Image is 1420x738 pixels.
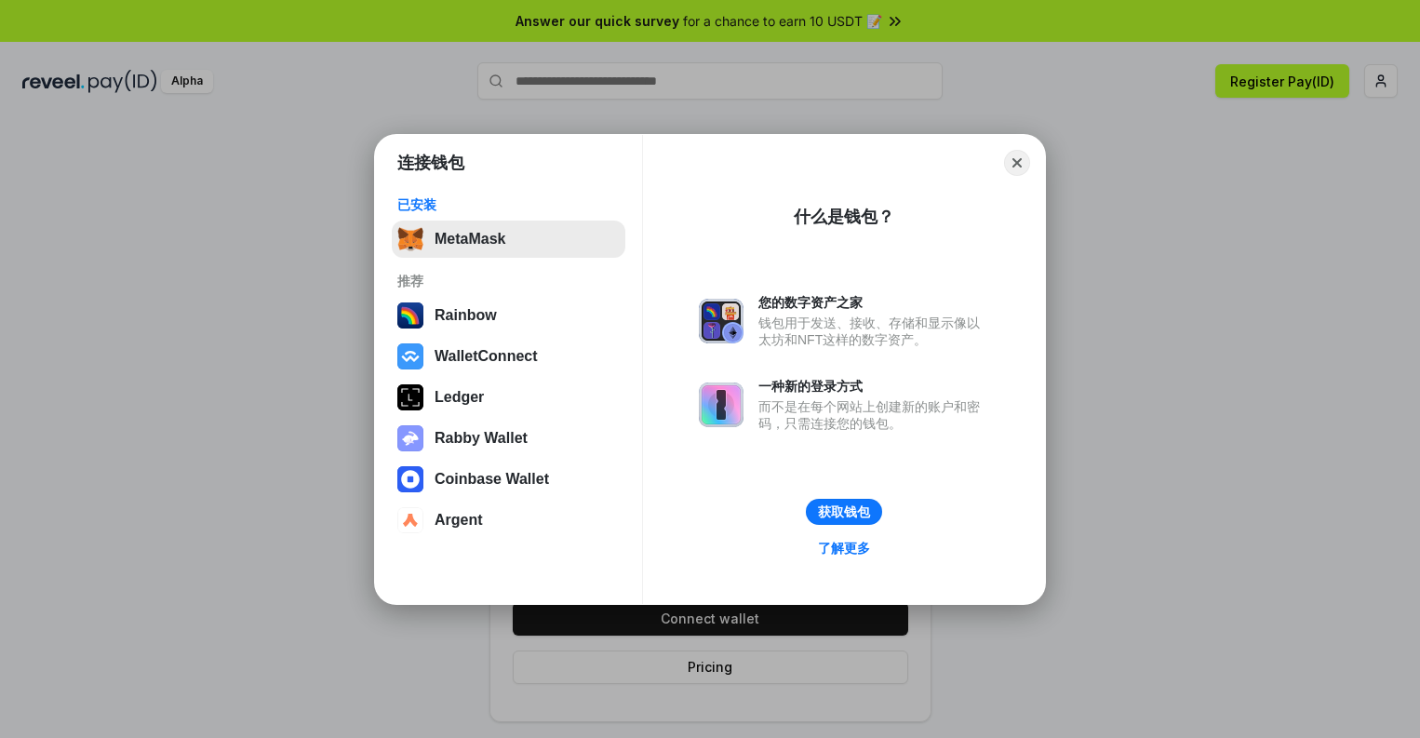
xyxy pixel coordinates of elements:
img: svg+xml,%3Csvg%20fill%3D%22none%22%20height%3D%2233%22%20viewBox%3D%220%200%2035%2033%22%20width%... [397,226,423,252]
div: 了解更多 [818,540,870,557]
div: Argent [435,512,483,529]
img: svg+xml,%3Csvg%20width%3D%2228%22%20height%3D%2228%22%20viewBox%3D%220%200%2028%2028%22%20fill%3D... [397,343,423,369]
button: Ledger [392,379,625,416]
img: svg+xml,%3Csvg%20width%3D%2228%22%20height%3D%2228%22%20viewBox%3D%220%200%2028%2028%22%20fill%3D... [397,507,423,533]
div: Ledger [435,389,484,406]
button: Rainbow [392,297,625,334]
img: svg+xml,%3Csvg%20xmlns%3D%22http%3A%2F%2Fwww.w3.org%2F2000%2Fsvg%22%20fill%3D%22none%22%20viewBox... [397,425,423,451]
div: 一种新的登录方式 [758,378,989,395]
h1: 连接钱包 [397,152,464,174]
img: svg+xml,%3Csvg%20xmlns%3D%22http%3A%2F%2Fwww.w3.org%2F2000%2Fsvg%22%20width%3D%2228%22%20height%3... [397,384,423,410]
img: svg+xml,%3Csvg%20width%3D%2228%22%20height%3D%2228%22%20viewBox%3D%220%200%2028%2028%22%20fill%3D... [397,466,423,492]
div: Rainbow [435,307,497,324]
div: Rabby Wallet [435,430,528,447]
img: svg+xml,%3Csvg%20xmlns%3D%22http%3A%2F%2Fwww.w3.org%2F2000%2Fsvg%22%20fill%3D%22none%22%20viewBox... [699,382,743,427]
button: 获取钱包 [806,499,882,525]
div: 已安装 [397,196,620,213]
img: svg+xml,%3Csvg%20xmlns%3D%22http%3A%2F%2Fwww.w3.org%2F2000%2Fsvg%22%20fill%3D%22none%22%20viewBox... [699,299,743,343]
button: Argent [392,502,625,539]
div: WalletConnect [435,348,538,365]
div: 您的数字资产之家 [758,294,989,311]
div: 推荐 [397,273,620,289]
img: svg+xml,%3Csvg%20width%3D%22120%22%20height%3D%22120%22%20viewBox%3D%220%200%20120%20120%22%20fil... [397,302,423,329]
div: Coinbase Wallet [435,471,549,488]
div: 而不是在每个网站上创建新的账户和密码，只需连接您的钱包。 [758,398,989,432]
div: 钱包用于发送、接收、存储和显示像以太坊和NFT这样的数字资产。 [758,315,989,348]
div: 获取钱包 [818,503,870,520]
button: WalletConnect [392,338,625,375]
a: 了解更多 [807,536,881,560]
button: Rabby Wallet [392,420,625,457]
div: MetaMask [435,231,505,248]
button: Close [1004,150,1030,176]
button: Coinbase Wallet [392,461,625,498]
button: MetaMask [392,221,625,258]
div: 什么是钱包？ [794,206,894,228]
